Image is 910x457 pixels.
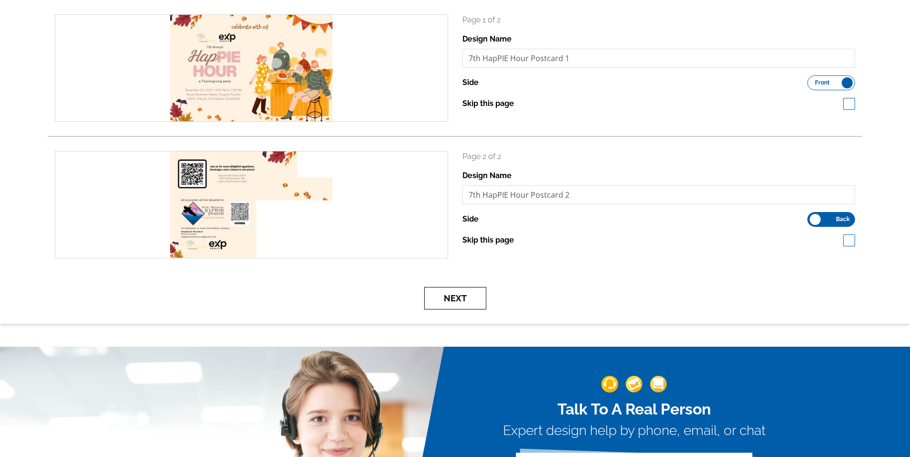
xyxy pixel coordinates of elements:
p: Page 2 of 2 [462,151,856,162]
h2: Talk To A Real Person [503,400,766,418]
label: Design Name [462,33,512,45]
img: support-img-3_1.png [650,376,667,393]
span: Front [815,80,830,85]
label: Design Name [462,170,512,181]
label: Skip this page [462,98,514,109]
img: support-img-1.png [601,376,618,393]
input: File Name [462,185,856,204]
label: Skip this page [462,234,514,246]
span: Back [836,217,850,222]
label: Side [462,213,479,225]
input: File Name [462,49,856,68]
button: Next [424,287,486,309]
label: Side [462,77,479,88]
img: support-img-2.png [626,376,642,393]
h3: Expert design help by phone, email, or chat [503,423,766,439]
p: Page 1 of 2 [462,14,856,26]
